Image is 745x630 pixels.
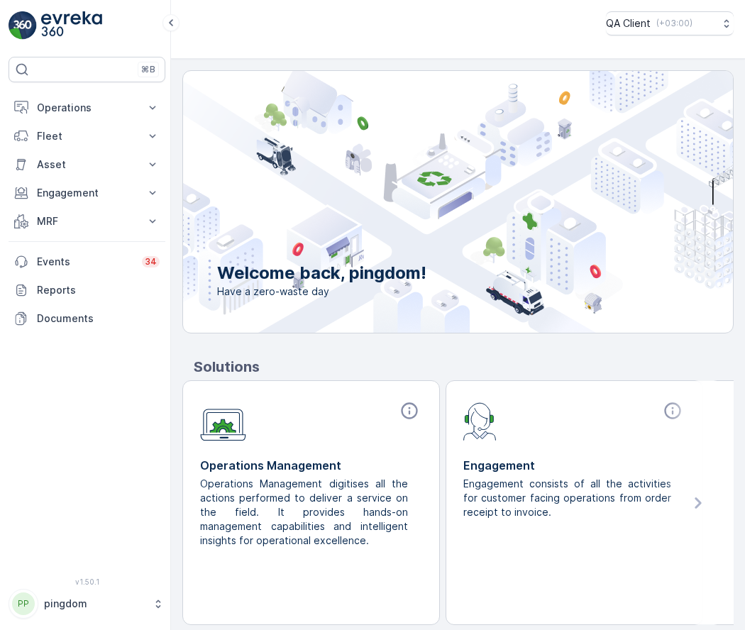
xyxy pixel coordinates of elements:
button: MRF [9,207,165,236]
img: logo_light-DOdMpM7g.png [41,11,102,40]
a: Reports [9,276,165,304]
p: QA Client [606,16,651,31]
p: MRF [37,214,137,228]
p: Engagement consists of all the activities for customer facing operations from order receipt to in... [463,477,674,519]
p: Welcome back, pingdom! [217,262,426,284]
a: Events34 [9,248,165,276]
p: ( +03:00 ) [656,18,692,29]
button: Fleet [9,122,165,150]
p: Solutions [194,356,734,377]
p: 34 [145,256,157,267]
p: pingdom [44,597,145,611]
p: Events [37,255,133,269]
span: v 1.50.1 [9,577,165,586]
img: module-icon [463,401,497,441]
button: Asset [9,150,165,179]
button: Operations [9,94,165,122]
button: PPpingdom [9,589,165,619]
div: PP [12,592,35,615]
p: Operations Management [200,457,422,474]
p: Documents [37,311,160,326]
p: Engagement [37,186,137,200]
span: Have a zero-waste day [217,284,426,299]
a: Documents [9,304,165,333]
p: Fleet [37,129,137,143]
p: Asset [37,157,137,172]
img: module-icon [200,401,246,441]
button: Engagement [9,179,165,207]
img: city illustration [119,71,733,333]
img: logo [9,11,37,40]
p: Reports [37,283,160,297]
button: QA Client(+03:00) [606,11,734,35]
p: Operations [37,101,137,115]
p: ⌘B [141,64,155,75]
p: Engagement [463,457,685,474]
p: Operations Management digitises all the actions performed to deliver a service on the field. It p... [200,477,411,548]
